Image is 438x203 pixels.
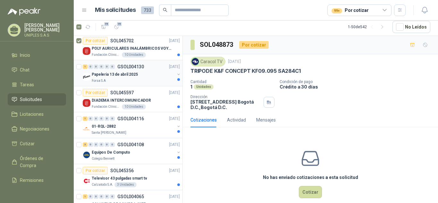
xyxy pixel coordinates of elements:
div: 10 Unidades [122,104,146,109]
div: 0 [110,64,115,69]
div: 99+ [332,8,342,13]
h1: Mis solicitudes [95,5,136,15]
span: Órdenes de Compra [20,155,60,169]
p: UNIPLES S.A.S [24,33,66,37]
div: 0 [94,142,98,147]
div: 1 [83,116,88,121]
div: 1 [83,64,88,69]
div: 10 Unidades [122,52,146,57]
a: Inicio [8,49,66,61]
p: Cantidad [190,80,274,84]
img: Company Logo [192,58,199,65]
button: No Leídos [392,21,430,33]
p: Calzatodo S.A. [92,182,113,187]
img: Company Logo [83,125,90,133]
div: 0 [88,116,93,121]
a: Por cotizarSOL045702[DATE] Company LogoPOLY AURICULARES INALÁMBRICOS VOYAGER 4320 UC.Fundación Cl... [74,34,182,60]
p: Colegio Bennett [92,156,114,161]
div: 0 [105,116,109,121]
div: 0 [88,194,93,199]
span: Negociaciones [20,125,49,132]
p: Condición de pago [280,80,435,84]
div: 0 [105,194,109,199]
p: 1 [190,84,192,89]
div: 3 [83,142,88,147]
p: POLY AURICULARES INALÁMBRICOS VOYAGER 4320 UC. [92,46,172,52]
p: TRIPODE K&F CONCEPT KF09.095 SA284C1 [190,68,301,74]
div: 0 [94,116,98,121]
div: Mensajes [256,116,276,123]
div: 0 [99,142,104,147]
div: 0 [88,142,93,147]
span: 733 [141,6,154,14]
a: 1 0 0 0 0 0 GSOL004116[DATE] Company Logo01-RQL-2882Santa [PERSON_NAME] [83,115,181,135]
img: Company Logo [83,47,90,55]
div: 1 - 50 de 542 [348,22,387,32]
p: [DATE] [169,64,180,70]
span: Chat [20,66,29,73]
p: Fundación Clínica Shaio [92,52,121,57]
p: [DATE] [169,116,180,122]
a: 3 0 0 0 0 0 GSOL004108[DATE] Company LogoEquipos De ComputoColegio Bennett [83,141,181,161]
a: Por cotizarSOL045356[DATE] Company LogoTelevisor 43 pulgadas smart tvCalzatodo S.A.3 Unidades [74,164,182,190]
span: 19 [116,21,122,27]
p: Fundación Clínica Shaio [92,104,121,109]
a: Negociaciones [8,123,66,135]
a: Por cotizarSOL045597[DATE] Company LogoDIADEMA INTERCOMUNICADORFundación Clínica Shaio10 Unidades [74,86,182,112]
div: 0 [99,116,104,121]
div: 0 [110,116,115,121]
a: Chat [8,64,66,76]
span: Licitaciones [20,111,44,118]
div: 0 [99,64,104,69]
button: Cotizar [299,186,322,198]
div: 0 [110,194,115,199]
p: [DATE] [169,142,180,148]
div: Unidades [194,84,214,89]
p: Equipos De Computo [92,149,130,156]
a: Órdenes de Compra [8,152,66,172]
p: Forsa S.A [92,78,106,83]
a: Solicitudes [8,93,66,106]
p: DIADEMA INTERCOMUNICADOR [92,97,151,104]
span: Inicio [20,52,30,59]
div: Caracol TV [190,57,225,66]
img: Logo peakr [8,8,40,15]
a: 1 0 0 0 0 0 GSOL004130[DATE] Company LogoPapeleria 13 de abril 2025Forsa S.A [83,63,181,83]
div: Cotizaciones [190,116,217,123]
span: search [163,8,167,12]
div: Actividad [227,116,246,123]
img: Company Logo [83,73,90,81]
div: Por cotizar [83,37,108,45]
p: GSOL004130 [117,64,144,69]
p: [DATE] [169,38,180,44]
div: 3 Unidades [114,182,137,187]
a: Tareas [8,79,66,91]
div: Por cotizar [332,7,368,14]
p: Televisor 43 pulgadas smart tv [92,175,147,182]
a: Licitaciones [8,108,66,120]
div: Por cotizar [83,89,108,97]
p: [DATE] [169,90,180,96]
span: Tareas [20,81,34,88]
p: GSOL004116 [117,116,144,121]
p: [DATE] [169,168,180,174]
p: SOL045356 [110,168,134,173]
div: 0 [88,64,93,69]
div: 0 [105,64,109,69]
img: Company Logo [83,99,90,107]
p: [DATE] [228,59,241,65]
img: Company Logo [83,151,90,159]
button: 19 [98,22,109,32]
div: 0 [94,194,98,199]
p: Papeleria 13 de abril 2025 [92,72,138,78]
span: Cotizar [20,140,35,147]
p: 01-RQL-2882 [92,123,116,130]
div: 1 [83,194,88,199]
p: Santa [PERSON_NAME] [92,130,126,135]
p: Crédito a 30 días [280,84,435,89]
div: 0 [99,194,104,199]
p: SOL045597 [110,90,134,95]
p: Dirección [190,95,261,99]
p: SOL045702 [110,38,134,43]
span: Solicitudes [20,96,42,103]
